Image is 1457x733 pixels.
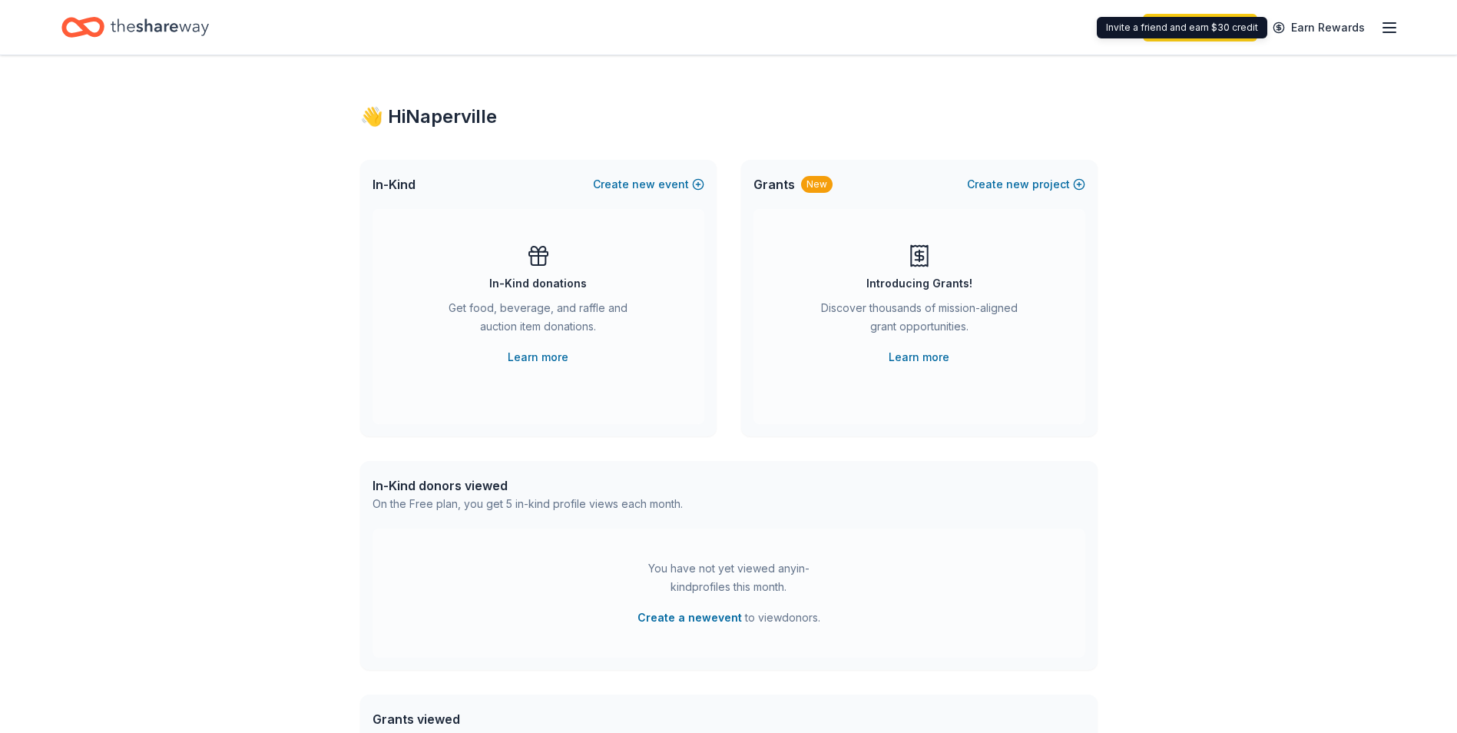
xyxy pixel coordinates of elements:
[373,476,683,495] div: In-Kind donors viewed
[866,274,972,293] div: Introducing Grants!
[1263,14,1374,41] a: Earn Rewards
[633,559,825,596] div: You have not yet viewed any in-kind profiles this month.
[434,299,643,342] div: Get food, beverage, and raffle and auction item donations.
[1143,14,1257,41] a: Start free trial
[1006,175,1029,194] span: new
[373,710,674,728] div: Grants viewed
[815,299,1024,342] div: Discover thousands of mission-aligned grant opportunities.
[637,609,742,627] button: Create a newevent
[967,175,1085,194] button: Createnewproject
[373,175,416,194] span: In-Kind
[637,609,820,627] span: to view donors .
[360,104,1098,129] div: 👋 Hi Naperville
[753,175,795,194] span: Grants
[508,348,568,366] a: Learn more
[1097,17,1267,38] div: Invite a friend and earn $30 credit
[373,495,683,513] div: On the Free plan, you get 5 in-kind profile views each month.
[801,176,833,193] div: New
[61,9,209,45] a: Home
[489,274,587,293] div: In-Kind donations
[632,175,655,194] span: new
[593,175,704,194] button: Createnewevent
[889,348,949,366] a: Learn more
